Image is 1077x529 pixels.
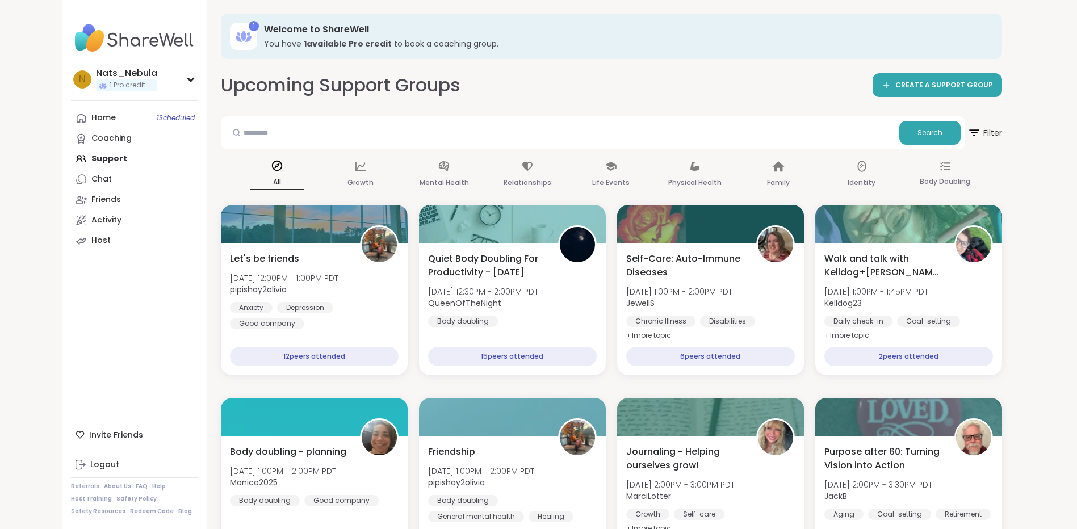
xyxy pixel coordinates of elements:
[157,114,195,123] span: 1 Scheduled
[264,23,986,36] h3: Welcome to ShareWell
[626,286,732,297] span: [DATE] 1:00PM - 2:00PM PDT
[560,227,595,262] img: QueenOfTheNight
[824,297,862,309] b: Kelldog23
[91,235,111,246] div: Host
[592,176,630,190] p: Life Events
[626,297,655,309] b: JewellS
[230,477,278,488] b: Monica2025
[264,38,986,49] h3: You have to book a coaching group.
[428,347,597,366] div: 15 peers attended
[71,108,198,128] a: Home1Scheduled
[96,67,157,79] div: Nats_Nebula
[428,445,475,459] span: Friendship
[626,252,744,279] span: Self-Care: Auto-Immune Diseases
[178,507,192,515] a: Blog
[529,511,573,522] div: Healing
[428,511,524,522] div: General mental health
[79,72,86,87] span: N
[230,272,338,284] span: [DATE] 12:00PM - 1:00PM PDT
[91,112,116,124] div: Home
[626,316,695,327] div: Chronic Illness
[824,347,993,366] div: 2 peers attended
[221,73,460,98] h2: Upcoming Support Groups
[956,420,991,455] img: JackB
[71,128,198,149] a: Coaching
[230,318,304,329] div: Good company
[71,507,125,515] a: Safety Resources
[967,119,1002,146] span: Filter
[895,81,993,90] span: CREATE A SUPPORT GROUP
[428,495,498,506] div: Body doubling
[899,121,961,145] button: Search
[71,18,198,58] img: ShareWell Nav Logo
[230,347,399,366] div: 12 peers attended
[936,509,991,520] div: Retirement
[136,482,148,490] a: FAQ
[967,116,1002,149] button: Filter
[626,347,795,366] div: 6 peers attended
[767,176,790,190] p: Family
[90,459,119,471] div: Logout
[700,316,755,327] div: Disabilities
[304,38,392,49] b: 1 available Pro credit
[956,227,991,262] img: Kelldog23
[428,477,485,488] b: pipishay2olivia
[71,169,198,190] a: Chat
[71,425,198,445] div: Invite Friends
[824,252,942,279] span: Walk and talk with Kelldog+[PERSON_NAME]🐶
[152,482,166,490] a: Help
[824,445,942,472] span: Purpose after 60: Turning Vision into Action
[824,286,928,297] span: [DATE] 1:00PM - 1:45PM PDT
[249,21,259,31] div: 1
[91,215,121,226] div: Activity
[560,420,595,455] img: pipishay2olivia
[917,128,942,138] span: Search
[110,81,145,90] span: 1 Pro credit
[758,227,793,262] img: JewellS
[91,133,132,144] div: Coaching
[230,302,273,313] div: Anxiety
[304,495,379,506] div: Good company
[897,316,960,327] div: Goal-setting
[130,507,174,515] a: Redeem Code
[230,495,300,506] div: Body doubling
[668,176,722,190] p: Physical Health
[116,495,157,503] a: Safety Policy
[71,210,198,230] a: Activity
[71,190,198,210] a: Friends
[920,175,970,188] p: Body Doubling
[362,227,397,262] img: pipishay2olivia
[824,479,932,490] span: [DATE] 2:00PM - 3:30PM PDT
[71,482,99,490] a: Referrals
[428,252,546,279] span: Quiet Body Doubling For Productivity - [DATE]
[428,286,538,297] span: [DATE] 12:30PM - 2:00PM PDT
[848,176,875,190] p: Identity
[420,176,469,190] p: Mental Health
[230,465,336,477] span: [DATE] 1:00PM - 2:00PM PDT
[674,509,724,520] div: Self-care
[428,297,501,309] b: QueenOfTheNight
[758,420,793,455] img: MarciLotter
[868,509,931,520] div: Goal-setting
[626,490,671,502] b: MarciLotter
[91,194,121,205] div: Friends
[277,302,333,313] div: Depression
[91,174,112,185] div: Chat
[824,316,892,327] div: Daily check-in
[428,465,534,477] span: [DATE] 1:00PM - 2:00PM PDT
[873,73,1002,97] a: CREATE A SUPPORT GROUP
[428,316,498,327] div: Body doubling
[362,420,397,455] img: Monica2025
[71,455,198,475] a: Logout
[71,495,112,503] a: Host Training
[626,509,669,520] div: Growth
[230,284,287,295] b: pipishay2olivia
[230,252,299,266] span: Let's be friends
[626,445,744,472] span: Journaling - Helping ourselves grow!
[626,479,735,490] span: [DATE] 2:00PM - 3:00PM PDT
[504,176,551,190] p: Relationships
[104,482,131,490] a: About Us
[250,175,304,190] p: All
[347,176,374,190] p: Growth
[230,445,346,459] span: Body doubling - planning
